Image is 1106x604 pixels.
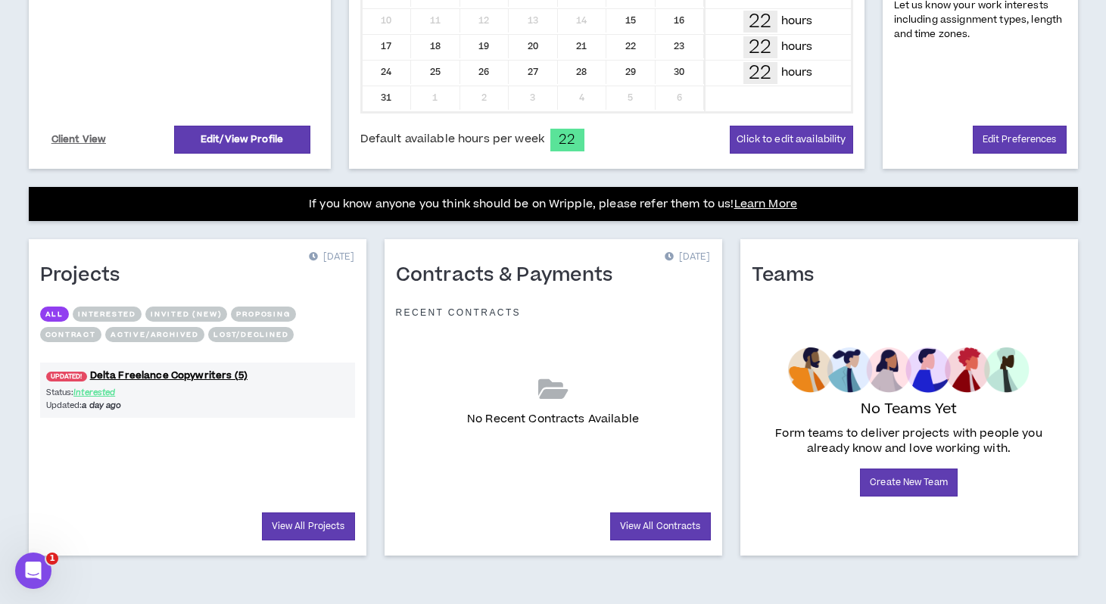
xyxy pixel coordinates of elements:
[734,196,797,212] a: Learn More
[40,327,101,342] button: Contract
[73,307,142,322] button: Interested
[730,126,852,154] button: Click to edit availability
[46,386,198,399] p: Status:
[46,553,58,565] span: 1
[781,39,813,55] p: hours
[15,553,51,589] iframe: Intercom live chat
[208,327,294,342] button: Lost/Declined
[145,307,227,322] button: Invited (new)
[73,387,115,398] span: Interested
[40,369,355,383] a: UPDATED!Delta Freelance Copywriters (5)
[174,126,310,154] a: Edit/View Profile
[860,469,958,497] a: Create New Team
[40,307,69,322] button: All
[46,372,87,381] span: UPDATED!
[973,126,1067,154] a: Edit Preferences
[788,347,1030,393] img: empty
[309,250,354,265] p: [DATE]
[231,307,295,322] button: Proposing
[309,195,797,213] p: If you know anyone you think should be on Wripple, please refer them to us!
[396,263,625,288] h1: Contracts & Payments
[262,512,355,540] a: View All Projects
[861,399,958,420] p: No Teams Yet
[105,327,204,342] button: Active/Archived
[758,426,1061,456] p: Form teams to deliver projects with people you already know and love working with.
[396,307,522,319] p: Recent Contracts
[360,131,544,148] span: Default available hours per week
[46,399,198,412] p: Updated:
[82,400,121,411] i: a day ago
[467,411,639,428] p: No Recent Contracts Available
[49,126,109,153] a: Client View
[781,13,813,30] p: hours
[752,263,826,288] h1: Teams
[781,64,813,81] p: hours
[610,512,711,540] a: View All Contracts
[665,250,710,265] p: [DATE]
[40,263,132,288] h1: Projects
